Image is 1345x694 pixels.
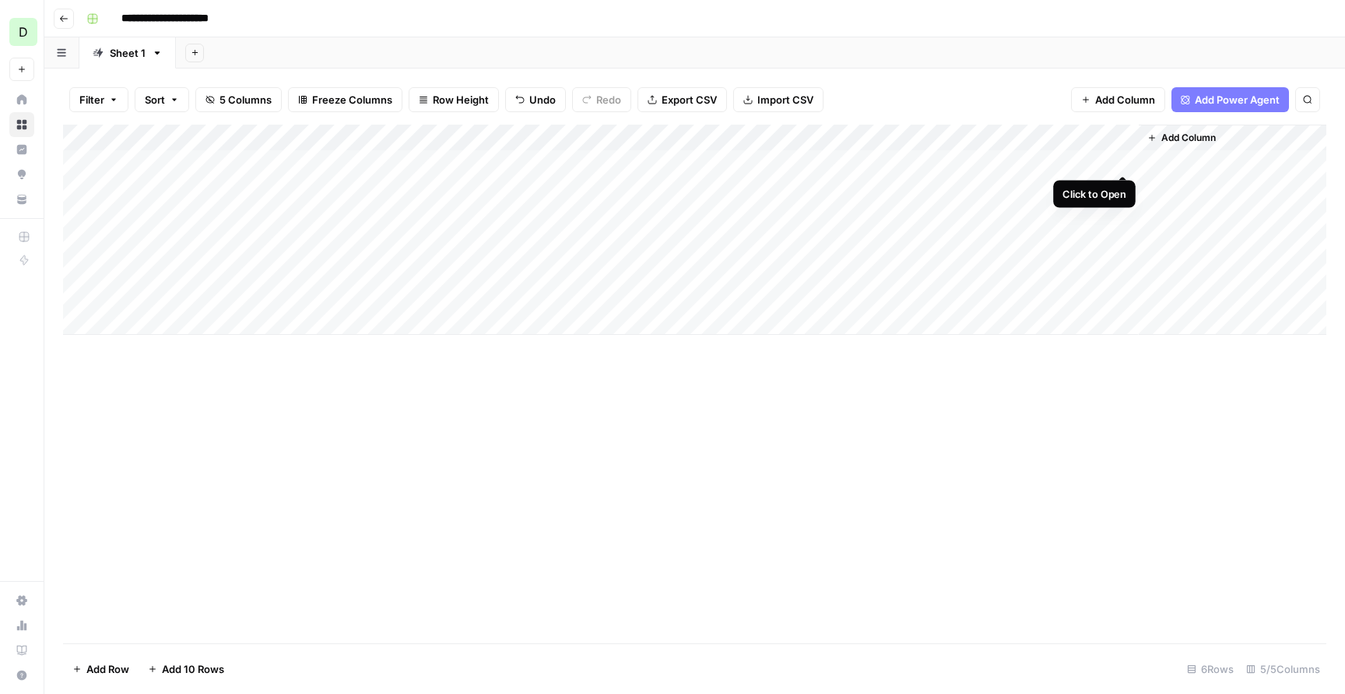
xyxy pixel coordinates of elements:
button: Import CSV [733,87,824,112]
span: Undo [529,92,556,107]
div: 6 Rows [1181,657,1240,682]
a: Home [9,87,34,112]
span: Import CSV [757,92,813,107]
a: Settings [9,588,34,613]
button: Sort [135,87,189,112]
button: Add Column [1071,87,1165,112]
a: Opportunities [9,162,34,187]
span: Add 10 Rows [162,661,224,677]
button: Workspace: Demo Space [9,12,34,51]
a: Your Data [9,187,34,212]
span: Add Column [1095,92,1155,107]
button: Freeze Columns [288,87,402,112]
a: Browse [9,112,34,137]
button: Filter [69,87,128,112]
button: Undo [505,87,566,112]
button: Row Height [409,87,499,112]
span: Sort [145,92,165,107]
div: Sheet 1 [110,45,146,61]
div: 5/5 Columns [1240,657,1326,682]
a: Sheet 1 [79,37,176,69]
a: Usage [9,613,34,638]
span: Row Height [433,92,489,107]
span: Redo [596,92,621,107]
a: Learning Hub [9,638,34,663]
button: Help + Support [9,663,34,688]
span: Add Column [1161,131,1216,145]
span: 5 Columns [219,92,272,107]
span: Add Row [86,661,129,677]
button: Add 10 Rows [139,657,234,682]
a: Insights [9,137,34,162]
span: Export CSV [662,92,717,107]
div: Click to Open [1062,186,1126,202]
button: Add Power Agent [1171,87,1289,112]
button: Add Column [1141,128,1222,148]
button: Add Row [63,657,139,682]
span: D [19,23,28,41]
span: Filter [79,92,104,107]
span: Freeze Columns [312,92,392,107]
button: 5 Columns [195,87,282,112]
button: Redo [572,87,631,112]
span: Add Power Agent [1195,92,1280,107]
button: Export CSV [637,87,727,112]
